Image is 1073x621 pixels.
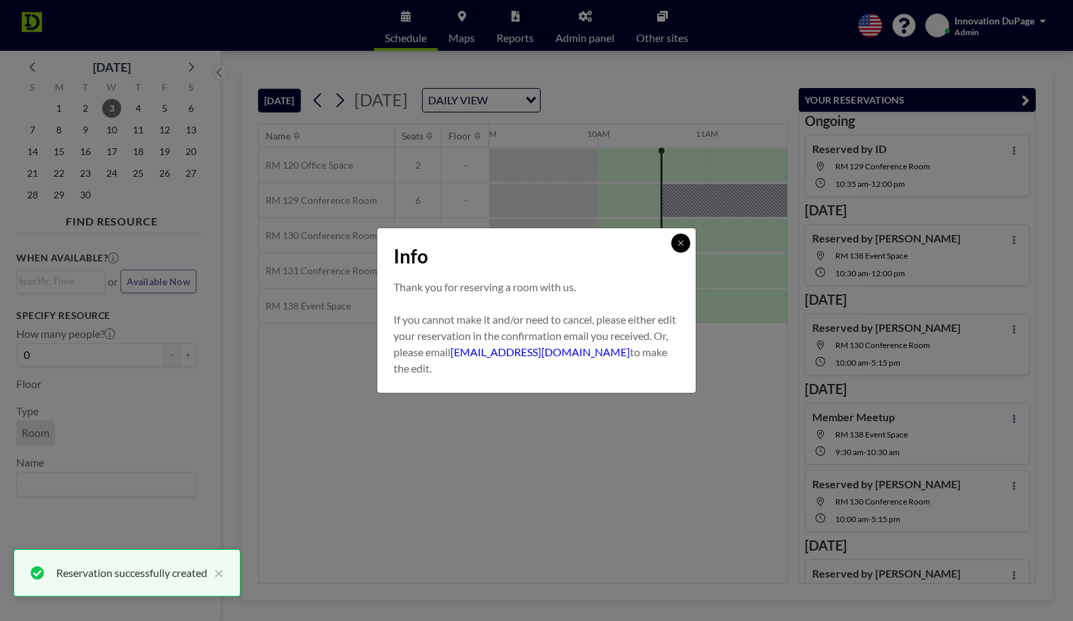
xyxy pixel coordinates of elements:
span: Info [394,244,428,268]
p: If you cannot make it and/or need to cancel, please either edit your reservation in the confirmat... [394,312,679,377]
button: close [207,565,224,581]
a: [EMAIL_ADDRESS][DOMAIN_NAME] [450,345,630,358]
p: Thank you for reserving a room with us. [394,279,679,295]
div: Reservation successfully created [56,565,207,581]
